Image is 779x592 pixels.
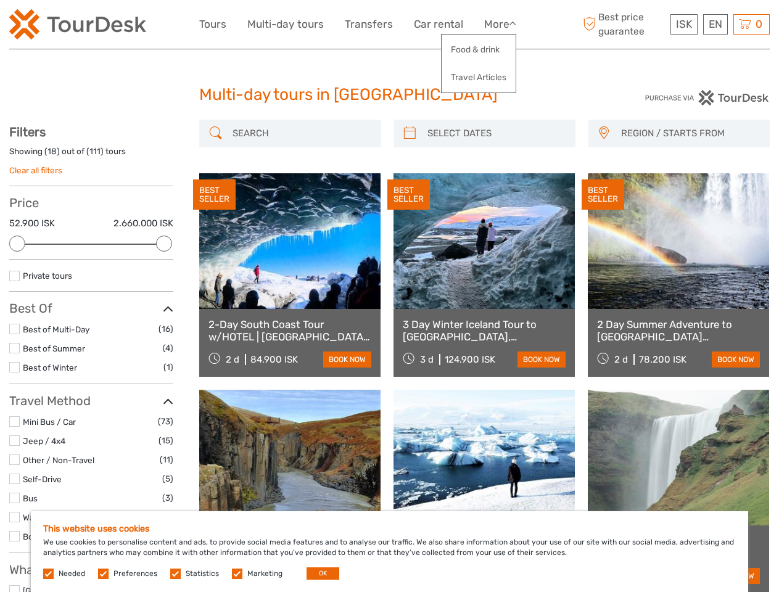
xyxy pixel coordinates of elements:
[228,123,374,144] input: SEARCH
[414,15,463,33] a: Car rental
[113,217,173,230] label: 2.660.000 ISK
[47,146,57,157] label: 18
[403,318,566,343] a: 3 Day Winter Iceland Tour to [GEOGRAPHIC_DATA], [GEOGRAPHIC_DATA], [GEOGRAPHIC_DATA] and [GEOGRAP...
[247,569,282,579] label: Marketing
[31,511,748,592] div: We use cookies to personalise content and ads, to provide social media features and to analyse ou...
[23,436,65,446] a: Jeep / 4x4
[59,569,85,579] label: Needed
[9,301,173,316] h3: Best Of
[9,125,46,139] strong: Filters
[676,18,692,30] span: ISK
[163,341,173,355] span: (4)
[208,318,371,343] a: 2-Day South Coast Tour w/HOTEL | [GEOGRAPHIC_DATA], [GEOGRAPHIC_DATA], [GEOGRAPHIC_DATA] & Waterf...
[442,65,516,89] a: Travel Articles
[442,38,516,62] a: Food & drink
[517,351,566,368] a: book now
[754,18,764,30] span: 0
[9,393,173,408] h3: Travel Method
[250,354,298,365] div: 84.900 ISK
[645,90,770,105] img: PurchaseViaTourDesk.png
[163,360,173,374] span: (1)
[484,15,516,33] a: More
[162,472,173,486] span: (5)
[323,351,371,368] a: book now
[23,324,89,334] a: Best of Multi-Day
[23,363,77,372] a: Best of Winter
[703,14,728,35] div: EN
[159,322,173,336] span: (16)
[23,455,94,465] a: Other / Non-Travel
[162,510,173,524] span: (2)
[113,569,157,579] label: Preferences
[193,179,236,210] div: BEST SELLER
[43,524,736,534] h5: This website uses cookies
[247,15,324,33] a: Multi-day tours
[9,165,62,175] a: Clear all filters
[445,354,495,365] div: 124.900 ISK
[9,9,146,39] img: 120-15d4194f-c635-41b9-a512-a3cb382bfb57_logo_small.png
[23,512,52,522] a: Walking
[616,123,764,144] button: REGION / STARTS FROM
[159,434,173,448] span: (15)
[420,354,434,365] span: 3 d
[199,15,226,33] a: Tours
[23,271,72,281] a: Private tours
[9,146,173,165] div: Showing ( ) out of ( ) tours
[162,491,173,505] span: (3)
[23,417,76,427] a: Mini Bus / Car
[307,567,339,580] button: OK
[422,123,569,144] input: SELECT DATES
[23,474,62,484] a: Self-Drive
[345,15,393,33] a: Transfers
[160,453,173,467] span: (11)
[712,351,760,368] a: book now
[9,217,55,230] label: 52.900 ISK
[614,354,628,365] span: 2 d
[23,532,41,541] a: Boat
[89,146,101,157] label: 111
[23,493,38,503] a: Bus
[199,85,580,105] h1: Multi-day tours in [GEOGRAPHIC_DATA]
[158,414,173,429] span: (73)
[582,179,624,210] div: BEST SELLER
[226,354,239,365] span: 2 d
[580,10,667,38] span: Best price guarantee
[9,562,173,577] h3: What do you want to see?
[9,195,173,210] h3: Price
[387,179,430,210] div: BEST SELLER
[186,569,219,579] label: Statistics
[639,354,686,365] div: 78.200 ISK
[597,318,760,343] a: 2 Day Summer Adventure to [GEOGRAPHIC_DATA] [GEOGRAPHIC_DATA], Glacier Hiking, [GEOGRAPHIC_DATA],...
[23,343,85,353] a: Best of Summer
